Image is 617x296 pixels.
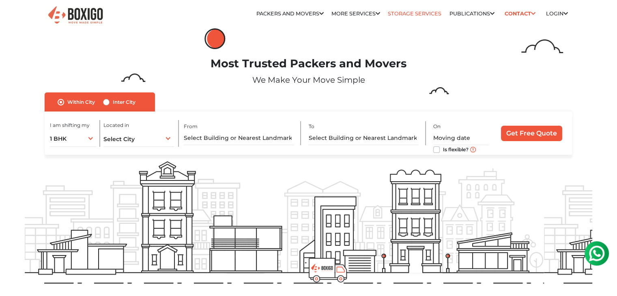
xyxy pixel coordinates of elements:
[184,131,294,145] input: Select Building or Nearest Landmark
[256,11,324,17] a: Packers and Movers
[443,145,469,153] label: Is flexible?
[502,7,538,20] a: Contact
[433,131,489,145] input: Moving date
[113,97,135,107] label: Inter City
[13,21,19,28] img: website_grey.svg
[31,48,73,53] div: Domain Overview
[23,13,40,19] div: v 4.0.25
[388,11,441,17] a: Storage Services
[546,11,568,17] a: Login
[21,21,89,28] div: Domain: [DOMAIN_NAME]
[331,11,380,17] a: More services
[501,126,562,141] input: Get Free Quote
[184,123,198,130] label: From
[103,135,135,143] span: Select City
[8,8,24,24] img: whatsapp-icon.svg
[81,47,87,54] img: tab_keywords_by_traffic_grey.svg
[13,13,19,19] img: logo_orange.svg
[449,11,494,17] a: Publications
[47,5,104,25] img: Boxigo
[470,147,476,152] img: move_date_info
[50,135,67,142] span: 1 BHK
[25,74,592,86] p: We Make Your Move Simple
[433,123,441,130] label: On
[90,48,137,53] div: Keywords by Traffic
[308,123,314,130] label: To
[67,97,95,107] label: Within City
[25,57,592,71] h1: Most Trusted Packers and Movers
[308,131,419,145] input: Select Building or Nearest Landmark
[22,47,28,54] img: tab_domain_overview_orange.svg
[309,258,347,283] img: boxigo_prackers_and_movers_truck
[50,122,90,129] label: I am shifting my
[103,122,129,129] label: Located in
